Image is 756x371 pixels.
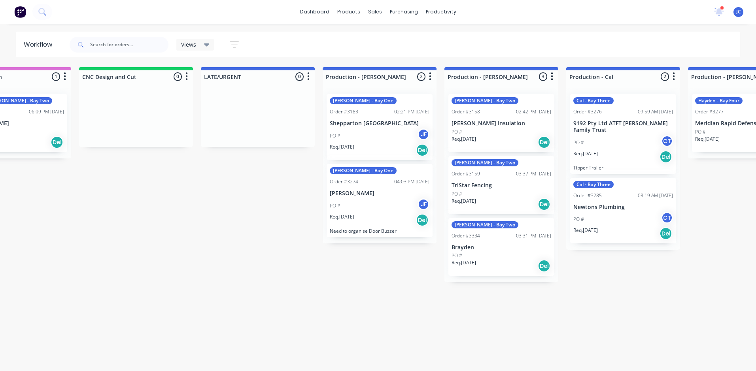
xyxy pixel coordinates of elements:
[695,128,706,136] p: PO #
[330,228,429,234] p: Need to organise Door Buzzer
[452,259,476,266] p: Req. [DATE]
[29,108,64,115] div: 06:09 PM [DATE]
[695,136,720,143] p: Req. [DATE]
[452,190,462,198] p: PO #
[448,94,554,152] div: [PERSON_NAME] - Bay TwoOrder #315802:42 PM [DATE][PERSON_NAME] InsulationPO #Req.[DATE]Del
[573,120,673,134] p: 9192 Pty Ltd ATFT [PERSON_NAME] Family Trust
[394,108,429,115] div: 02:21 PM [DATE]
[24,40,56,49] div: Workflow
[695,108,724,115] div: Order #3277
[327,94,433,160] div: [PERSON_NAME] - Bay OneOrder #318302:21 PM [DATE]Shepparton [GEOGRAPHIC_DATA]PO #JFReq.[DATE]Del
[364,6,386,18] div: sales
[416,144,429,156] div: Del
[452,97,518,104] div: [PERSON_NAME] - Bay Two
[14,6,26,18] img: Factory
[516,232,551,239] div: 03:31 PM [DATE]
[330,143,354,151] p: Req. [DATE]
[695,97,743,104] div: Hayden - Bay Four
[448,218,554,276] div: [PERSON_NAME] - Bay TwoOrder #333403:31 PM [DATE]BraydenPO #Req.[DATE]Del
[448,156,554,214] div: [PERSON_NAME] - Bay TwoOrder #315903:37 PM [DATE]TriStar FencingPO #Req.[DATE]Del
[452,252,462,259] p: PO #
[452,182,551,189] p: TriStar Fencing
[516,170,551,177] div: 03:37 PM [DATE]
[330,178,358,185] div: Order #3274
[181,40,196,49] span: Views
[452,232,480,239] div: Order #3334
[573,192,602,199] div: Order #3285
[452,128,462,136] p: PO #
[330,190,429,197] p: [PERSON_NAME]
[452,108,480,115] div: Order #3158
[573,227,598,234] p: Req. [DATE]
[452,221,518,228] div: [PERSON_NAME] - Bay Two
[538,198,550,211] div: Del
[570,94,676,174] div: Cal - Bay ThreeOrder #327609:59 AM [DATE]9192 Pty Ltd ATFT [PERSON_NAME] Family TrustPO #CTReq.[D...
[660,151,672,163] div: Del
[736,8,741,15] span: JC
[573,204,673,211] p: Newtons Plumbing
[296,6,333,18] a: dashboard
[452,136,476,143] p: Req. [DATE]
[418,128,429,140] div: JF
[422,6,460,18] div: productivity
[416,214,429,226] div: Del
[330,202,340,209] p: PO #
[330,108,358,115] div: Order #3183
[386,6,422,18] div: purchasing
[51,136,63,149] div: Del
[452,170,480,177] div: Order #3159
[638,192,673,199] div: 08:19 AM [DATE]
[452,198,476,205] p: Req. [DATE]
[661,135,673,147] div: CT
[638,108,673,115] div: 09:59 AM [DATE]
[570,178,676,244] div: Cal - Bay ThreeOrder #328508:19 AM [DATE]Newtons PlumbingPO #CTReq.[DATE]Del
[452,120,551,127] p: [PERSON_NAME] Insulation
[573,139,584,146] p: PO #
[573,108,602,115] div: Order #3276
[330,167,397,174] div: [PERSON_NAME] - Bay One
[573,181,614,188] div: Cal - Bay Three
[333,6,364,18] div: products
[661,212,673,224] div: CT
[516,108,551,115] div: 02:42 PM [DATE]
[573,97,614,104] div: Cal - Bay Three
[330,97,397,104] div: [PERSON_NAME] - Bay One
[452,159,518,166] div: [PERSON_NAME] - Bay Two
[660,227,672,240] div: Del
[418,198,429,210] div: JF
[538,260,550,272] div: Del
[573,150,598,157] p: Req. [DATE]
[327,164,433,237] div: [PERSON_NAME] - Bay OneOrder #327404:03 PM [DATE][PERSON_NAME]PO #JFReq.[DATE]DelNeed to organise...
[330,120,429,127] p: Shepparton [GEOGRAPHIC_DATA]
[330,213,354,220] p: Req. [DATE]
[394,178,429,185] div: 04:03 PM [DATE]
[452,244,551,251] p: Brayden
[330,132,340,139] p: PO #
[90,37,168,53] input: Search for orders...
[573,165,673,171] p: Tipper Trailer
[573,216,584,223] p: PO #
[538,136,550,149] div: Del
